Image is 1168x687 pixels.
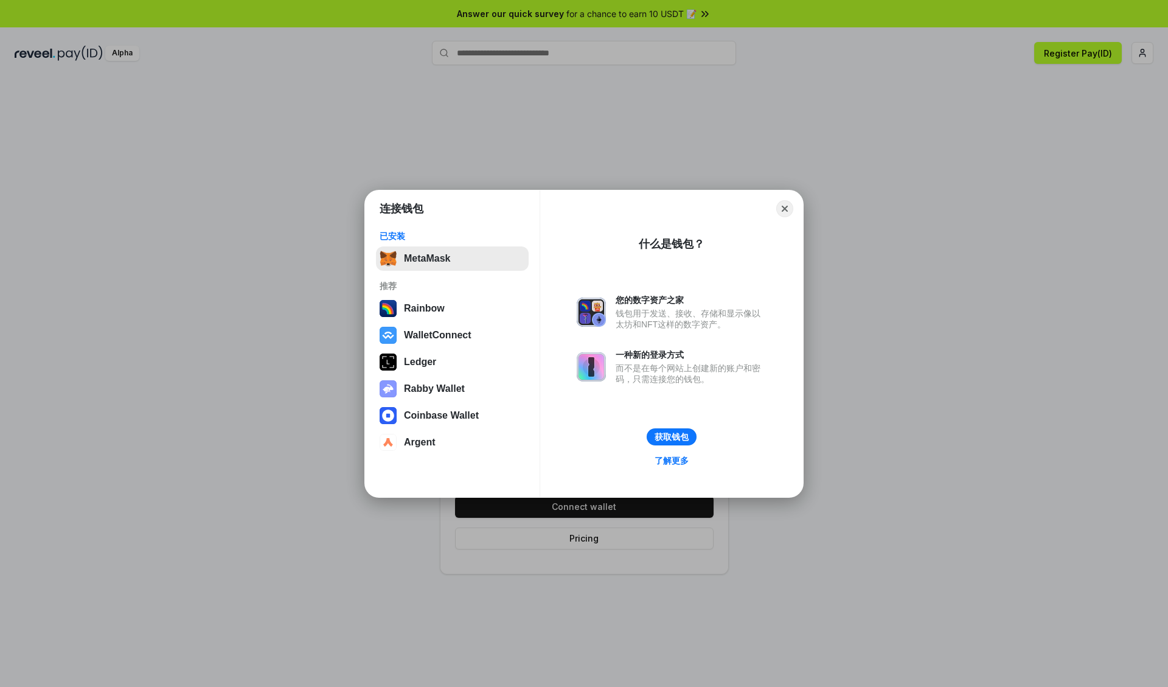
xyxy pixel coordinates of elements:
[376,350,529,374] button: Ledger
[376,430,529,455] button: Argent
[404,437,436,448] div: Argent
[404,383,465,394] div: Rabby Wallet
[380,281,525,291] div: 推荐
[380,380,397,397] img: svg+xml,%3Csvg%20xmlns%3D%22http%3A%2F%2Fwww.w3.org%2F2000%2Fsvg%22%20fill%3D%22none%22%20viewBox...
[376,403,529,428] button: Coinbase Wallet
[376,296,529,321] button: Rainbow
[776,200,793,217] button: Close
[404,330,471,341] div: WalletConnect
[647,453,696,469] a: 了解更多
[380,250,397,267] img: svg+xml,%3Csvg%20fill%3D%22none%22%20height%3D%2233%22%20viewBox%3D%220%200%2035%2033%22%20width%...
[577,298,606,327] img: svg+xml,%3Csvg%20xmlns%3D%22http%3A%2F%2Fwww.w3.org%2F2000%2Fsvg%22%20fill%3D%22none%22%20viewBox...
[380,354,397,371] img: svg+xml,%3Csvg%20xmlns%3D%22http%3A%2F%2Fwww.w3.org%2F2000%2Fsvg%22%20width%3D%2228%22%20height%3...
[616,363,766,385] div: 而不是在每个网站上创建新的账户和密码，只需连接您的钱包。
[647,428,697,445] button: 获取钱包
[376,323,529,347] button: WalletConnect
[655,431,689,442] div: 获取钱包
[616,349,766,360] div: 一种新的登录方式
[376,246,529,271] button: MetaMask
[380,201,423,216] h1: 连接钱包
[380,327,397,344] img: svg+xml,%3Csvg%20width%3D%2228%22%20height%3D%2228%22%20viewBox%3D%220%200%2028%2028%22%20fill%3D...
[404,253,450,264] div: MetaMask
[376,377,529,401] button: Rabby Wallet
[380,407,397,424] img: svg+xml,%3Csvg%20width%3D%2228%22%20height%3D%2228%22%20viewBox%3D%220%200%2028%2028%22%20fill%3D...
[655,455,689,466] div: 了解更多
[404,410,479,421] div: Coinbase Wallet
[577,352,606,382] img: svg+xml,%3Csvg%20xmlns%3D%22http%3A%2F%2Fwww.w3.org%2F2000%2Fsvg%22%20fill%3D%22none%22%20viewBox...
[404,357,436,368] div: Ledger
[380,300,397,317] img: svg+xml,%3Csvg%20width%3D%22120%22%20height%3D%22120%22%20viewBox%3D%220%200%20120%20120%22%20fil...
[380,231,525,242] div: 已安装
[616,295,766,305] div: 您的数字资产之家
[616,308,766,330] div: 钱包用于发送、接收、存储和显示像以太坊和NFT这样的数字资产。
[639,237,704,251] div: 什么是钱包？
[404,303,445,314] div: Rainbow
[380,434,397,451] img: svg+xml,%3Csvg%20width%3D%2228%22%20height%3D%2228%22%20viewBox%3D%220%200%2028%2028%22%20fill%3D...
